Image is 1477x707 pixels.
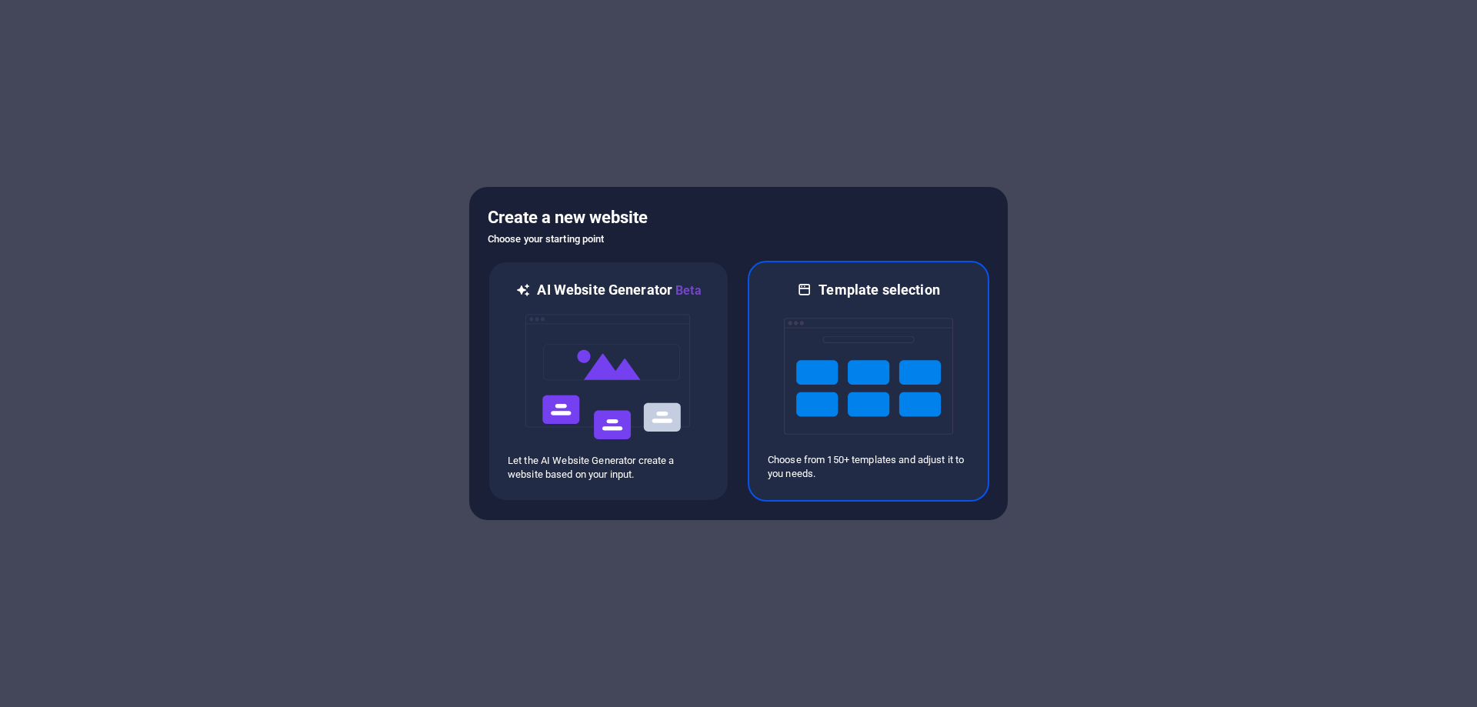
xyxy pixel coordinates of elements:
[819,281,939,299] h6: Template selection
[748,261,989,502] div: Template selectionChoose from 150+ templates and adjust it to you needs.
[672,283,702,298] span: Beta
[508,454,709,482] p: Let the AI Website Generator create a website based on your input.
[537,281,701,300] h6: AI Website Generator
[488,205,989,230] h5: Create a new website
[524,300,693,454] img: ai
[768,453,969,481] p: Choose from 150+ templates and adjust it to you needs.
[488,261,729,502] div: AI Website GeneratorBetaaiLet the AI Website Generator create a website based on your input.
[488,230,989,248] h6: Choose your starting point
